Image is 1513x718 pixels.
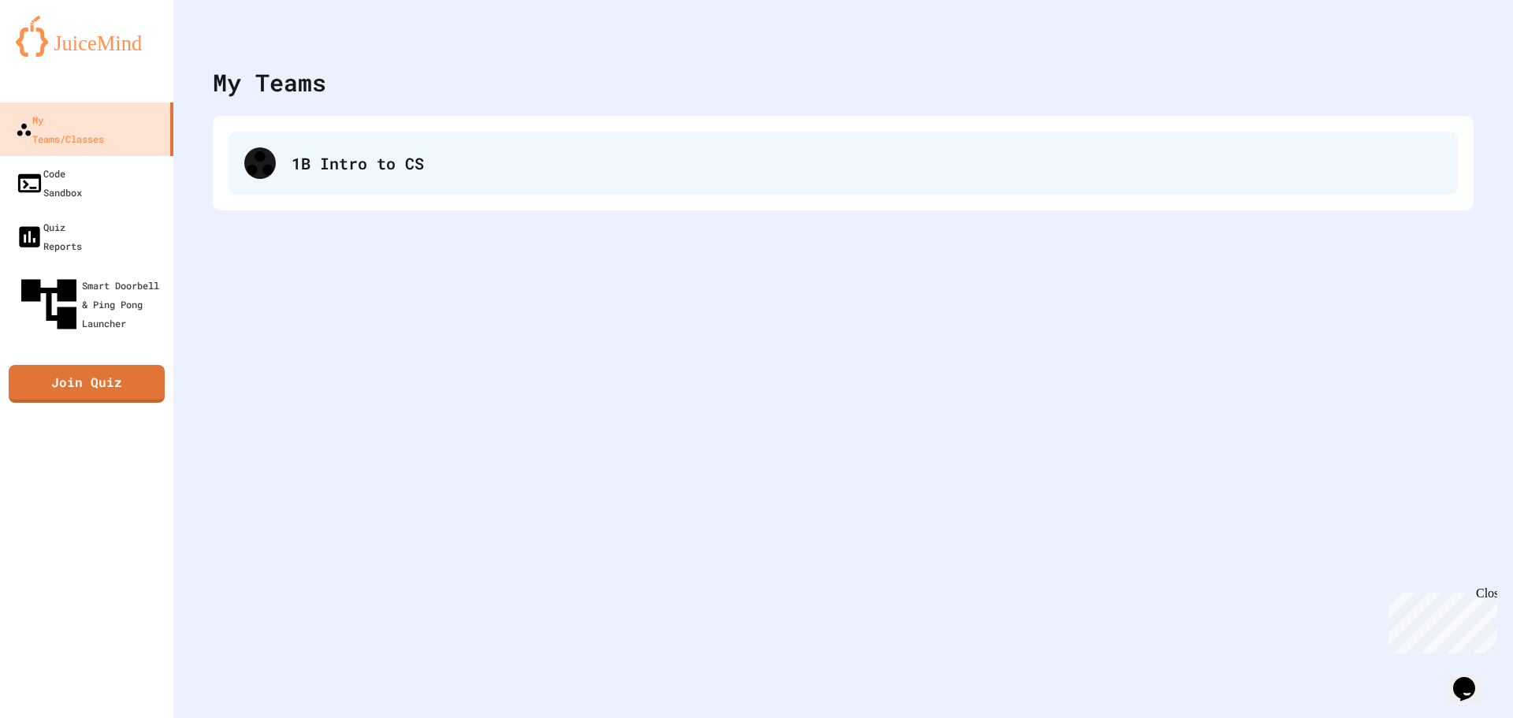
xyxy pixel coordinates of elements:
[1382,586,1497,653] iframe: chat widget
[16,110,104,148] div: My Teams/Classes
[16,271,167,337] div: Smart Doorbell & Ping Pong Launcher
[16,218,82,255] div: Quiz Reports
[213,65,326,100] div: My Teams
[292,151,1442,175] div: 1B Intro to CS
[9,365,165,403] a: Join Quiz
[1447,655,1497,702] iframe: chat widget
[6,6,109,100] div: Chat with us now!Close
[16,164,82,202] div: Code Sandbox
[16,16,158,57] img: logo-orange.svg
[229,132,1458,195] div: 1B Intro to CS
